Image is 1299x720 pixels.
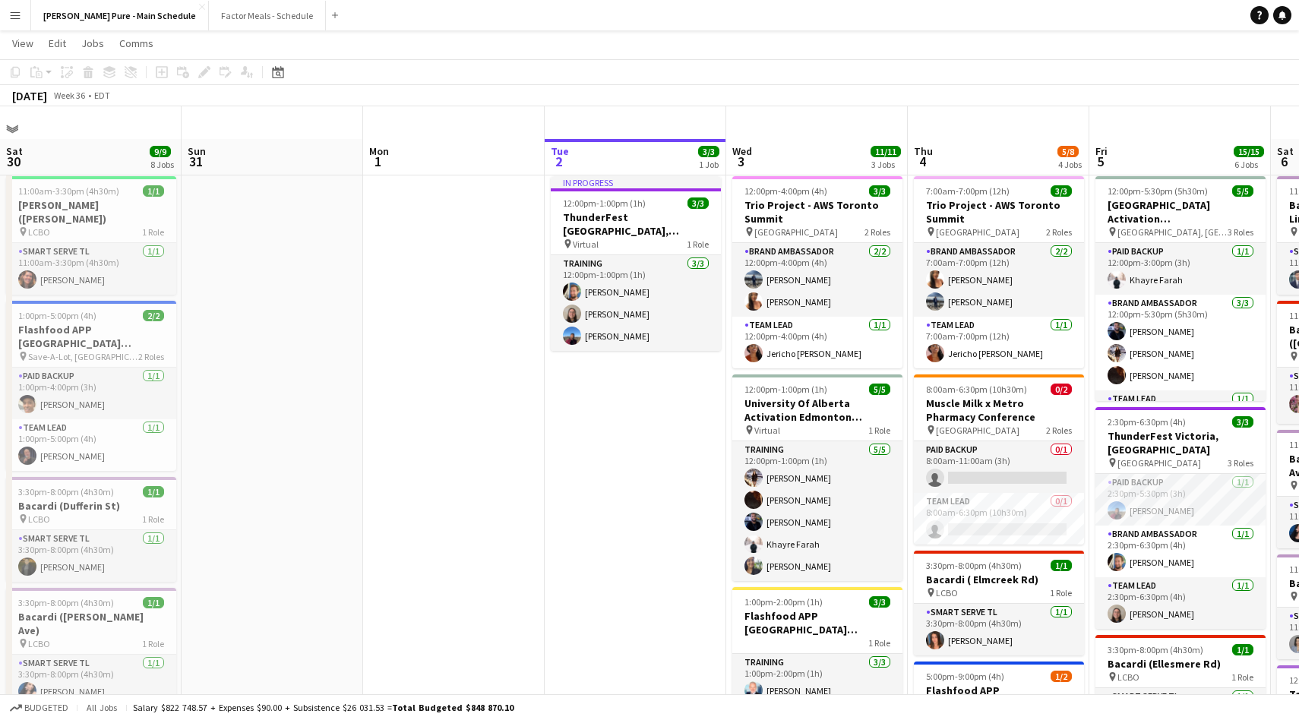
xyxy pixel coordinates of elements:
[754,226,838,238] span: [GEOGRAPHIC_DATA]
[1228,457,1253,469] span: 3 Roles
[914,604,1084,655] app-card-role: Smart Serve TL1/13:30pm-8:00pm (4h30m)[PERSON_NAME]
[18,310,96,321] span: 1:00pm-5:00pm (4h)
[869,185,890,197] span: 3/3
[1057,146,1079,157] span: 5/8
[369,144,389,158] span: Mon
[1095,176,1266,401] app-job-card: 12:00pm-5:30pm (5h30m)5/5[GEOGRAPHIC_DATA] Activation [GEOGRAPHIC_DATA] [GEOGRAPHIC_DATA], [GEOGR...
[687,238,709,250] span: 1 Role
[1051,671,1072,682] span: 1/2
[1095,526,1266,577] app-card-role: Brand Ambassador1/12:30pm-6:30pm (4h)[PERSON_NAME]
[28,513,50,525] span: LCBO
[871,146,901,157] span: 11/11
[744,185,827,197] span: 12:00pm-4:00pm (4h)
[914,176,1084,368] div: 7:00am-7:00pm (12h)3/3Trio Project - AWS Toronto Summit [GEOGRAPHIC_DATA]2 RolesBrand Ambassador2...
[1051,560,1072,571] span: 1/1
[914,317,1084,368] app-card-role: Team Lead1/17:00am-7:00pm (12h)Jericho [PERSON_NAME]
[914,441,1084,493] app-card-role: Paid Backup0/18:00am-11:00am (3h)
[1093,153,1108,170] span: 5
[209,1,326,30] button: Factor Meals - Schedule
[914,573,1084,586] h3: Bacardi ( Elmcreek Rd)
[687,197,709,209] span: 3/3
[926,384,1027,395] span: 8:00am-6:30pm (10h30m)
[150,146,171,157] span: 9/9
[1095,407,1266,629] app-job-card: 2:30pm-6:30pm (4h)3/3ThunderFest Victoria, [GEOGRAPHIC_DATA] [GEOGRAPHIC_DATA]3 RolesPaid Backup1...
[6,655,176,706] app-card-role: Smart Serve TL1/13:30pm-8:00pm (4h30m)[PERSON_NAME]
[1232,185,1253,197] span: 5/5
[119,36,153,50] span: Comms
[6,144,23,158] span: Sat
[28,638,50,649] span: LCBO
[732,198,902,226] h3: Trio Project - AWS Toronto Summit
[142,638,164,649] span: 1 Role
[6,176,176,295] div: 11:00am-3:30pm (4h30m)1/1[PERSON_NAME] ([PERSON_NAME]) LCBO1 RoleSmart Serve TL1/111:00am-3:30pm ...
[8,699,71,716] button: Budgeted
[6,323,176,350] h3: Flashfood APP [GEOGRAPHIC_DATA] [GEOGRAPHIC_DATA], [GEOGRAPHIC_DATA]
[699,159,719,170] div: 1 Job
[1231,671,1253,683] span: 1 Role
[6,33,40,53] a: View
[754,425,780,436] span: Virtual
[1117,457,1201,469] span: [GEOGRAPHIC_DATA]
[730,153,752,170] span: 3
[744,596,823,608] span: 1:00pm-2:00pm (1h)
[81,36,104,50] span: Jobs
[1046,425,1072,436] span: 2 Roles
[914,684,1084,711] h3: Flashfood APP [GEOGRAPHIC_DATA] [GEOGRAPHIC_DATA], [GEOGRAPHIC_DATA]
[914,396,1084,424] h3: Muscle Milk x Metro Pharmacy Conference
[1108,185,1208,197] span: 12:00pm-5:30pm (5h30m)
[1095,390,1266,442] app-card-role: Team Lead1/1
[1095,198,1266,226] h3: [GEOGRAPHIC_DATA] Activation [GEOGRAPHIC_DATA]
[869,596,890,608] span: 3/3
[24,703,68,713] span: Budgeted
[732,396,902,424] h3: University Of Alberta Activation Edmonton Training
[912,153,933,170] span: 4
[732,441,902,581] app-card-role: Training5/512:00pm-1:00pm (1h)[PERSON_NAME][PERSON_NAME][PERSON_NAME]Khayre Farah[PERSON_NAME]
[732,317,902,368] app-card-role: Team Lead1/112:00pm-4:00pm (4h)Jericho [PERSON_NAME]
[1117,226,1228,238] span: [GEOGRAPHIC_DATA], [GEOGRAPHIC_DATA]
[18,185,119,197] span: 11:00am-3:30pm (4h30m)
[1275,153,1294,170] span: 6
[75,33,110,53] a: Jobs
[551,176,721,351] app-job-card: In progress12:00pm-1:00pm (1h)3/3ThunderFest [GEOGRAPHIC_DATA], [GEOGRAPHIC_DATA] Training Virtua...
[12,36,33,50] span: View
[914,144,933,158] span: Thu
[914,374,1084,545] app-job-card: 8:00am-6:30pm (10h30m)0/2Muscle Milk x Metro Pharmacy Conference [GEOGRAPHIC_DATA]2 RolesPaid Bac...
[133,702,514,713] div: Salary $822 748.57 + Expenses $90.00 + Subsistence $26 031.53 =
[142,226,164,238] span: 1 Role
[43,33,72,53] a: Edit
[6,477,176,582] app-job-card: 3:30pm-8:00pm (4h30m)1/1Bacardi (Dufferin St) LCBO1 RoleSmart Serve TL1/13:30pm-8:00pm (4h30m)[PE...
[1058,159,1082,170] div: 4 Jobs
[188,144,206,158] span: Sun
[1095,577,1266,629] app-card-role: Team Lead1/12:30pm-6:30pm (4h)[PERSON_NAME]
[551,176,721,188] div: In progress
[573,238,599,250] span: Virtual
[936,587,958,598] span: LCBO
[28,351,138,362] span: Save-A-Lot, [GEOGRAPHIC_DATA]
[1095,295,1266,390] app-card-role: Brand Ambassador3/312:00pm-5:30pm (5h30m)[PERSON_NAME][PERSON_NAME][PERSON_NAME]
[113,33,160,53] a: Comms
[6,610,176,637] h3: Bacardi ([PERSON_NAME] Ave)
[1051,384,1072,395] span: 0/2
[367,153,389,170] span: 1
[12,88,47,103] div: [DATE]
[392,702,514,713] span: Total Budgeted $848 870.10
[914,551,1084,655] app-job-card: 3:30pm-8:00pm (4h30m)1/1Bacardi ( Elmcreek Rd) LCBO1 RoleSmart Serve TL1/13:30pm-8:00pm (4h30m)[P...
[150,159,174,170] div: 8 Jobs
[1117,671,1139,683] span: LCBO
[6,588,176,706] app-job-card: 3:30pm-8:00pm (4h30m)1/1Bacardi ([PERSON_NAME] Ave) LCBO1 RoleSmart Serve TL1/13:30pm-8:00pm (4h3...
[143,185,164,197] span: 1/1
[914,493,1084,545] app-card-role: Team Lead0/18:00am-6:30pm (10h30m)
[1095,429,1266,456] h3: ThunderFest Victoria, [GEOGRAPHIC_DATA]
[1095,243,1266,295] app-card-role: Paid Backup1/112:00pm-3:00pm (3h)Khayre Farah
[1095,474,1266,526] app-card-role: Paid Backup1/12:30pm-5:30pm (3h)[PERSON_NAME]
[936,425,1019,436] span: [GEOGRAPHIC_DATA]
[31,1,209,30] button: [PERSON_NAME] Pure - Main Schedule
[1232,416,1253,428] span: 3/3
[914,198,1084,226] h3: Trio Project - AWS Toronto Summit
[6,198,176,226] h3: [PERSON_NAME] ([PERSON_NAME])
